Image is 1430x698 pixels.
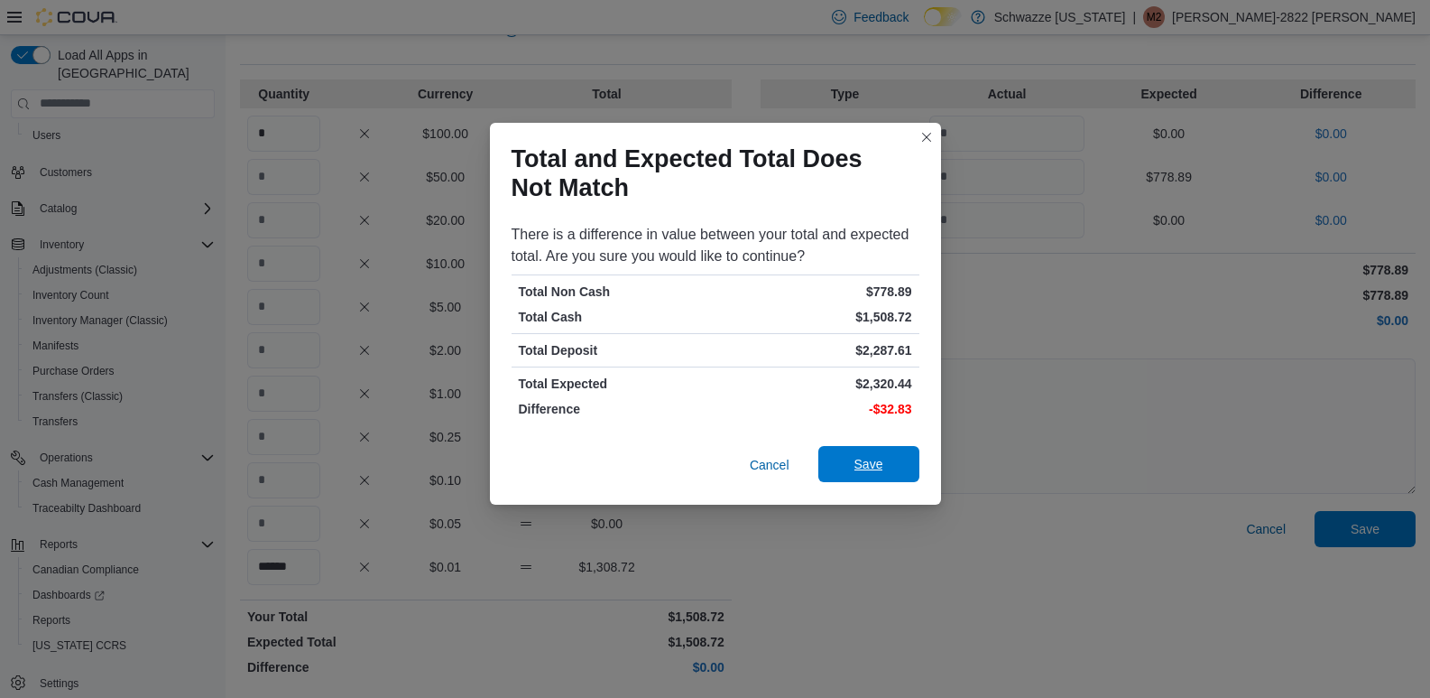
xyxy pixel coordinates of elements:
h1: Total and Expected Total Does Not Match [512,144,905,202]
p: $1,508.72 [719,308,912,326]
p: -$32.83 [719,400,912,418]
p: Difference [519,400,712,418]
button: Closes this modal window [916,126,937,148]
p: Total Deposit [519,341,712,359]
span: Save [854,455,883,473]
div: There is a difference in value between your total and expected total. Are you sure you would like... [512,224,919,267]
p: $2,320.44 [719,375,912,393]
p: Total Expected [519,375,712,393]
p: Total Cash [519,308,712,326]
p: $778.89 [719,283,912,301]
span: Cancel [750,456,789,474]
p: Total Non Cash [519,283,712,301]
p: $2,287.61 [719,341,912,359]
button: Cancel [743,447,797,483]
button: Save [818,446,919,482]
